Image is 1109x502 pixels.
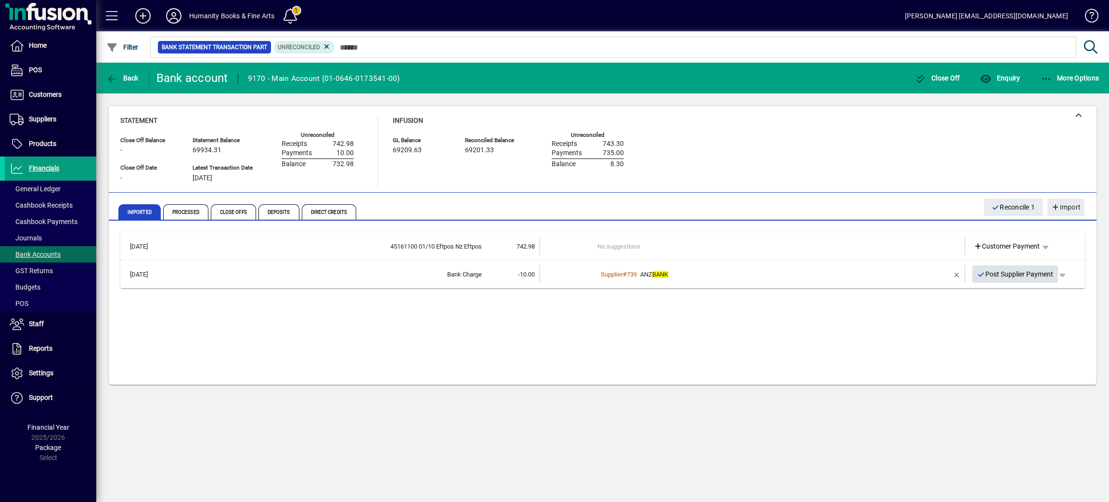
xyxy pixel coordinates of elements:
[913,69,963,87] button: Close Off
[5,34,96,58] a: Home
[5,107,96,132] a: Suppliers
[193,137,253,144] span: Statement Balance
[978,69,1022,87] button: Enquiry
[5,361,96,385] a: Settings
[552,160,576,168] span: Balance
[5,132,96,156] a: Products
[5,295,96,312] a: POS
[1038,69,1102,87] button: More Options
[29,41,47,49] span: Home
[552,140,577,148] span: Receipts
[5,83,96,107] a: Customers
[333,160,354,168] span: 732.98
[120,260,1085,288] mat-expansion-panel-header: [DATE]Bank Charge-10.00Supplier#739ANZBANKPost Supplier Payment
[980,74,1020,82] span: Enquiry
[29,66,42,74] span: POS
[29,115,56,123] span: Suppliers
[1078,2,1097,33] a: Knowledge Base
[1041,74,1099,82] span: More Options
[10,251,61,258] span: Bank Accounts
[35,444,61,451] span: Package
[10,185,61,193] span: General Ledger
[274,41,335,53] mat-chip: Reconciliation Status: Unreconciled
[170,242,482,251] div: 45161100 01/10 Eftpos Nz Eftpos
[282,160,306,168] span: Balance
[106,43,139,51] span: Filter
[104,39,141,56] button: Filter
[302,204,356,220] span: Direct Credits
[158,7,189,25] button: Profile
[258,204,299,220] span: Deposits
[393,137,451,144] span: GL Balance
[170,270,482,279] div: Bank Charge
[623,271,627,278] span: #
[282,149,312,157] span: Payments
[393,146,422,154] span: 69209.63
[974,241,1040,251] span: Customer Payment
[282,140,307,148] span: Receipts
[5,263,96,279] a: GST Returns
[193,165,253,171] span: Latest Transaction Date
[211,204,256,220] span: Close Offs
[949,266,965,282] button: Remove
[601,271,623,278] span: Supplier
[5,58,96,82] a: POS
[5,279,96,295] a: Budgets
[5,312,96,336] a: Staff
[156,70,228,86] div: Bank account
[465,146,494,154] span: 69201.33
[905,8,1068,24] div: [PERSON_NAME] [EMAIL_ADDRESS][DOMAIN_NAME]
[970,238,1044,255] a: Customer Payment
[193,146,221,154] span: 69934.31
[640,271,668,278] span: ANZ
[163,204,208,220] span: Processed
[27,423,69,431] span: Financial Year
[189,8,275,24] div: Humanity Books & Fine Arts
[516,243,535,250] span: 742.98
[120,232,1085,260] mat-expansion-panel-header: [DATE]45161100 01/10 Eftpos Nz Eftpos742.98No suggestionsCustomer Payment
[552,149,582,157] span: Payments
[29,164,59,172] span: Financials
[10,218,77,225] span: Cashbook Payments
[5,337,96,361] a: Reports
[278,44,320,51] span: Unreconciled
[96,69,149,87] app-page-header-button: Back
[193,174,212,182] span: [DATE]
[29,394,53,401] span: Support
[10,201,73,209] span: Cashbook Receipts
[597,237,909,255] td: No suggestions
[301,132,335,138] label: Unreconciled
[627,271,637,278] span: 739
[977,266,1054,282] span: Post Supplier Payment
[10,283,40,291] span: Budgets
[29,369,53,377] span: Settings
[1051,199,1081,215] span: Import
[128,7,158,25] button: Add
[125,237,170,255] td: [DATE]
[5,246,96,263] a: Bank Accounts
[652,271,668,278] em: BANK
[571,132,605,138] label: Unreconciled
[29,91,62,98] span: Customers
[118,204,161,220] span: Imported
[915,74,960,82] span: Close Off
[5,386,96,410] a: Support
[106,74,139,82] span: Back
[597,269,640,279] a: Supplier#739
[125,265,170,283] td: [DATE]
[29,140,56,147] span: Products
[104,69,141,87] button: Back
[29,320,44,328] span: Staff
[120,165,178,171] span: Close Off Date
[5,181,96,197] a: General Ledger
[5,213,96,230] a: Cashbook Payments
[10,300,28,307] span: POS
[984,198,1043,216] button: Reconcile 1
[603,140,624,148] span: 743.30
[603,149,624,157] span: 735.00
[336,149,354,157] span: 10.00
[120,146,122,154] span: -
[120,174,122,182] span: -
[5,230,96,246] a: Journals
[10,267,53,275] span: GST Returns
